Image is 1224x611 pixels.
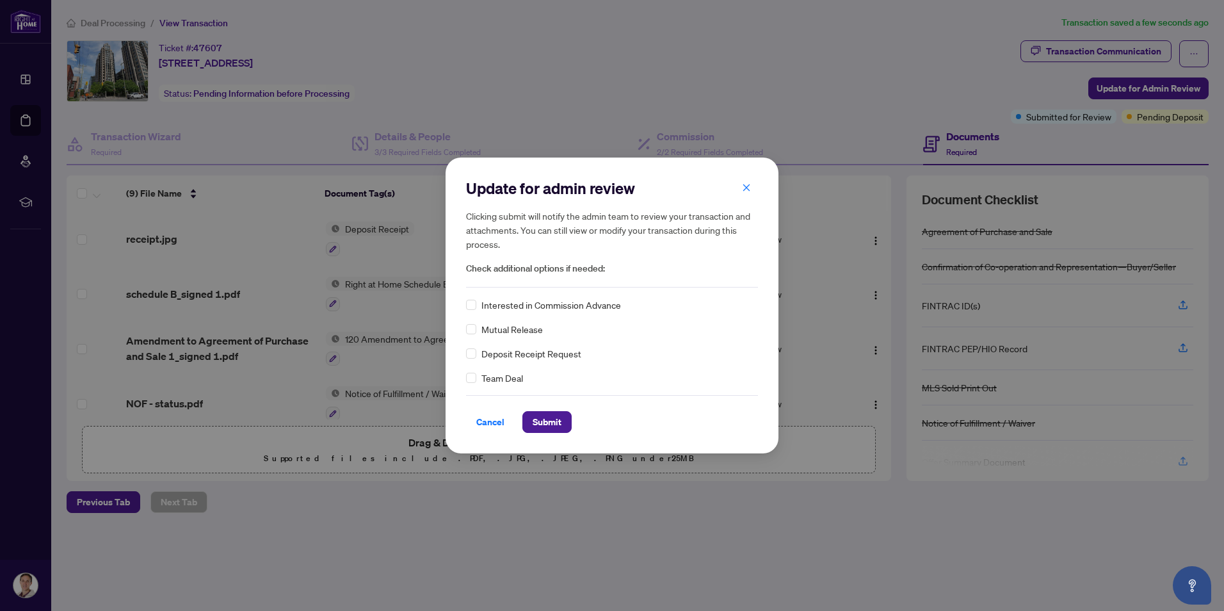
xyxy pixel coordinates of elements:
span: Cancel [476,412,504,432]
h5: Clicking submit will notify the admin team to review your transaction and attachments. You can st... [466,209,758,251]
span: Interested in Commission Advance [481,298,621,312]
button: Submit [522,411,572,433]
span: Team Deal [481,371,523,385]
span: Check additional options if needed: [466,261,758,276]
span: Deposit Receipt Request [481,346,581,361]
span: close [742,183,751,192]
button: Open asap [1173,566,1211,605]
button: Cancel [466,411,515,433]
span: Submit [533,412,561,432]
h2: Update for admin review [466,178,758,199]
span: Mutual Release [481,322,543,336]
